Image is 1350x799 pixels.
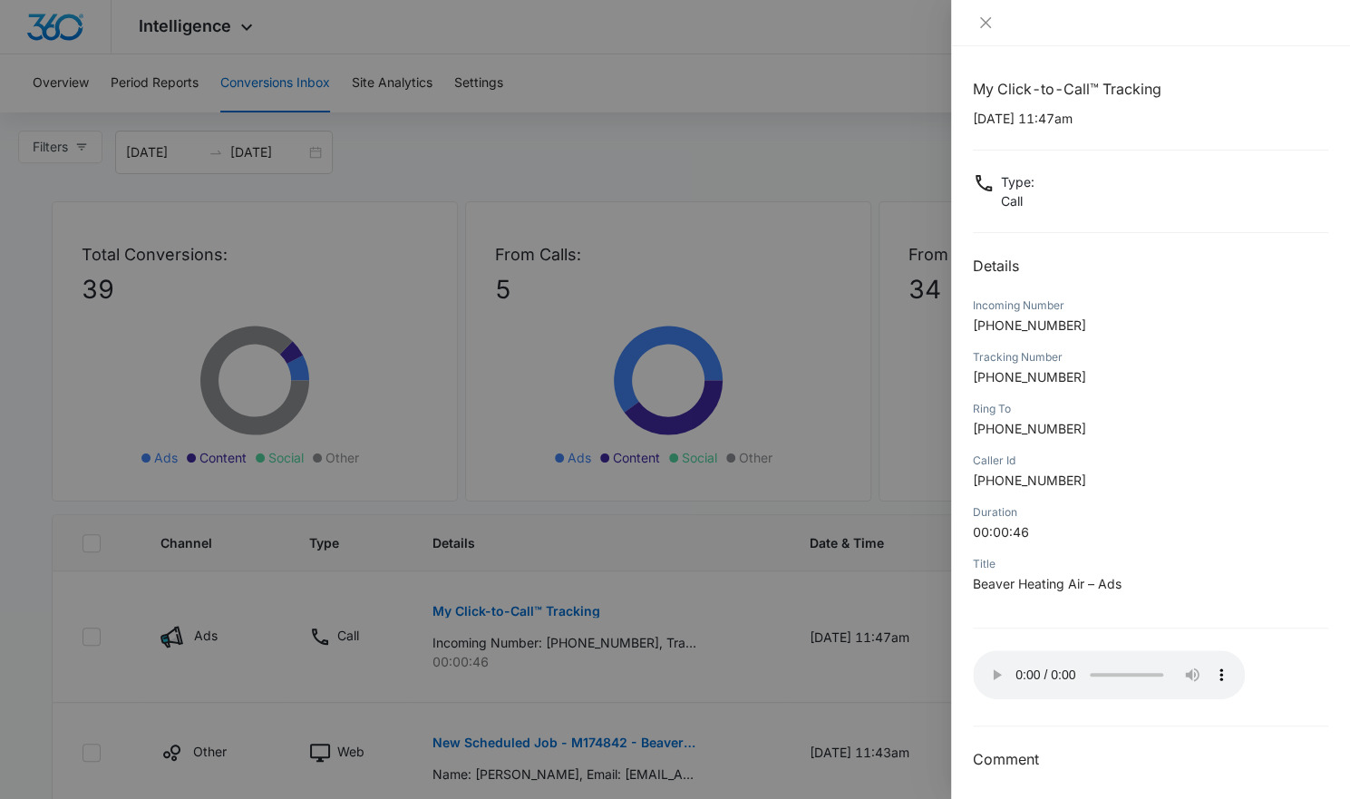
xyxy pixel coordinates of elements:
p: [DATE] 11:47am [973,109,1328,128]
span: close [978,15,993,30]
div: Ring To [973,401,1328,417]
div: Tracking Number [973,349,1328,365]
span: [PHONE_NUMBER] [973,473,1086,488]
span: 00:00:46 [973,524,1029,540]
span: [PHONE_NUMBER] [973,317,1086,333]
h1: My Click-to-Call™ Tracking [973,78,1328,100]
h3: Comment [973,748,1328,770]
audio: Your browser does not support the audio tag. [973,650,1245,699]
div: Caller Id [973,453,1328,469]
span: Beaver Heating Air – Ads [973,576,1122,591]
button: Close [973,15,998,31]
p: Type : [1001,172,1034,191]
span: [PHONE_NUMBER] [973,369,1086,385]
div: Incoming Number [973,297,1328,314]
div: Title [973,556,1328,572]
h2: Details [973,255,1328,277]
span: [PHONE_NUMBER] [973,421,1086,436]
p: Call [1001,191,1034,210]
div: Duration [973,504,1328,521]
